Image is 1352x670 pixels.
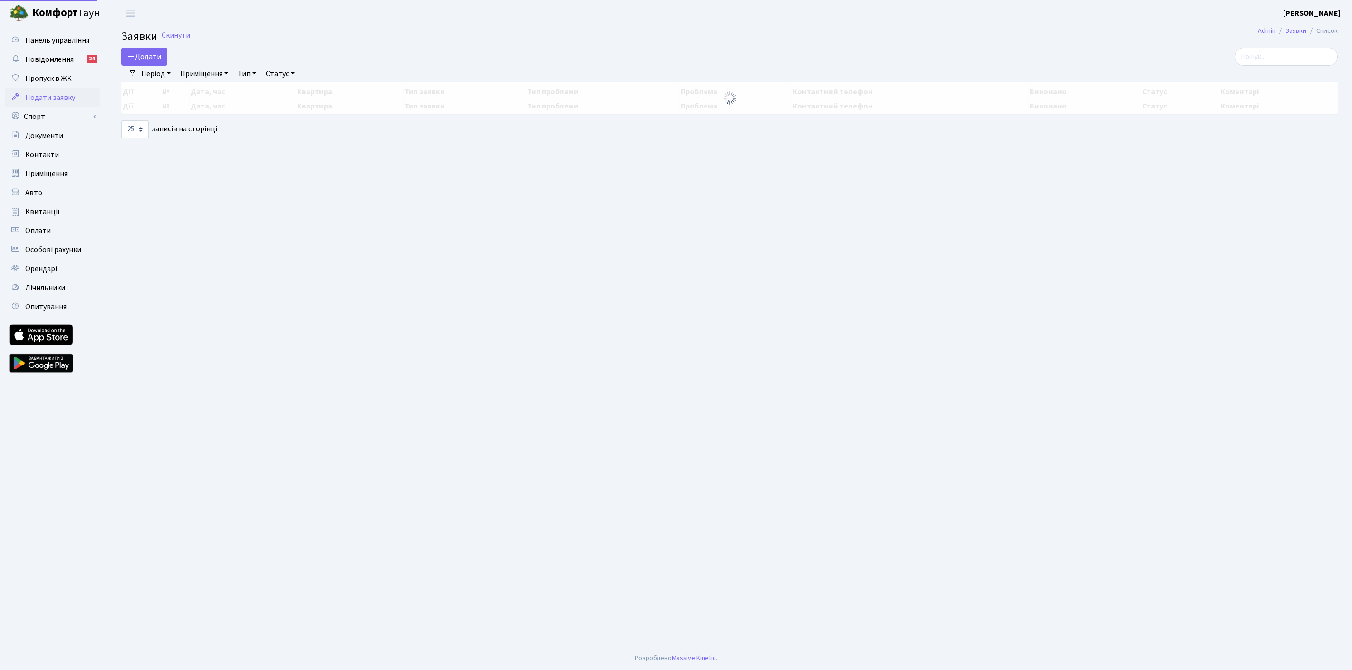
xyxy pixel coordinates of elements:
[25,264,57,274] span: Орендарі
[25,130,63,141] span: Документи
[25,207,60,217] span: Квитанції
[1283,8,1341,19] a: [PERSON_NAME]
[25,302,67,312] span: Опитування
[5,164,100,183] a: Приміщення
[121,120,149,138] select: записів на сторінці
[121,48,167,66] a: Додати
[5,107,100,126] a: Спорт
[5,50,100,69] a: Повідомлення24
[25,283,65,293] span: Лічильники
[1235,48,1338,66] input: Пошук...
[87,55,97,63] div: 24
[5,183,100,202] a: Авто
[162,31,190,40] a: Скинути
[1285,26,1306,36] a: Заявки
[5,278,100,297] a: Лічильники
[5,88,100,107] a: Подати заявку
[5,259,100,278] a: Орендарі
[5,145,100,164] a: Контакти
[5,31,100,50] a: Панель управління
[10,4,29,23] img: logo.png
[25,168,68,179] span: Приміщення
[5,297,100,316] a: Опитування
[137,66,174,82] a: Період
[25,187,42,198] span: Авто
[127,51,161,62] span: Додати
[672,653,716,663] a: Massive Kinetic
[1244,21,1352,41] nav: breadcrumb
[234,66,260,82] a: Тип
[25,73,72,84] span: Пропуск в ЖК
[119,5,143,21] button: Переключити навігацію
[121,28,157,45] span: Заявки
[262,66,299,82] a: Статус
[1306,26,1338,36] li: Список
[25,226,51,236] span: Оплати
[5,126,100,145] a: Документи
[25,149,59,160] span: Контакти
[25,245,81,255] span: Особові рахунки
[5,69,100,88] a: Пропуск в ЖК
[25,35,89,46] span: Панель управління
[635,653,717,663] div: Розроблено .
[5,221,100,240] a: Оплати
[1258,26,1275,36] a: Admin
[121,120,217,138] label: записів на сторінці
[25,92,75,103] span: Подати заявку
[5,240,100,259] a: Особові рахунки
[25,54,74,65] span: Повідомлення
[5,202,100,221] a: Квитанції
[32,5,100,21] span: Таун
[176,66,232,82] a: Приміщення
[722,90,737,106] img: Обробка...
[32,5,78,20] b: Комфорт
